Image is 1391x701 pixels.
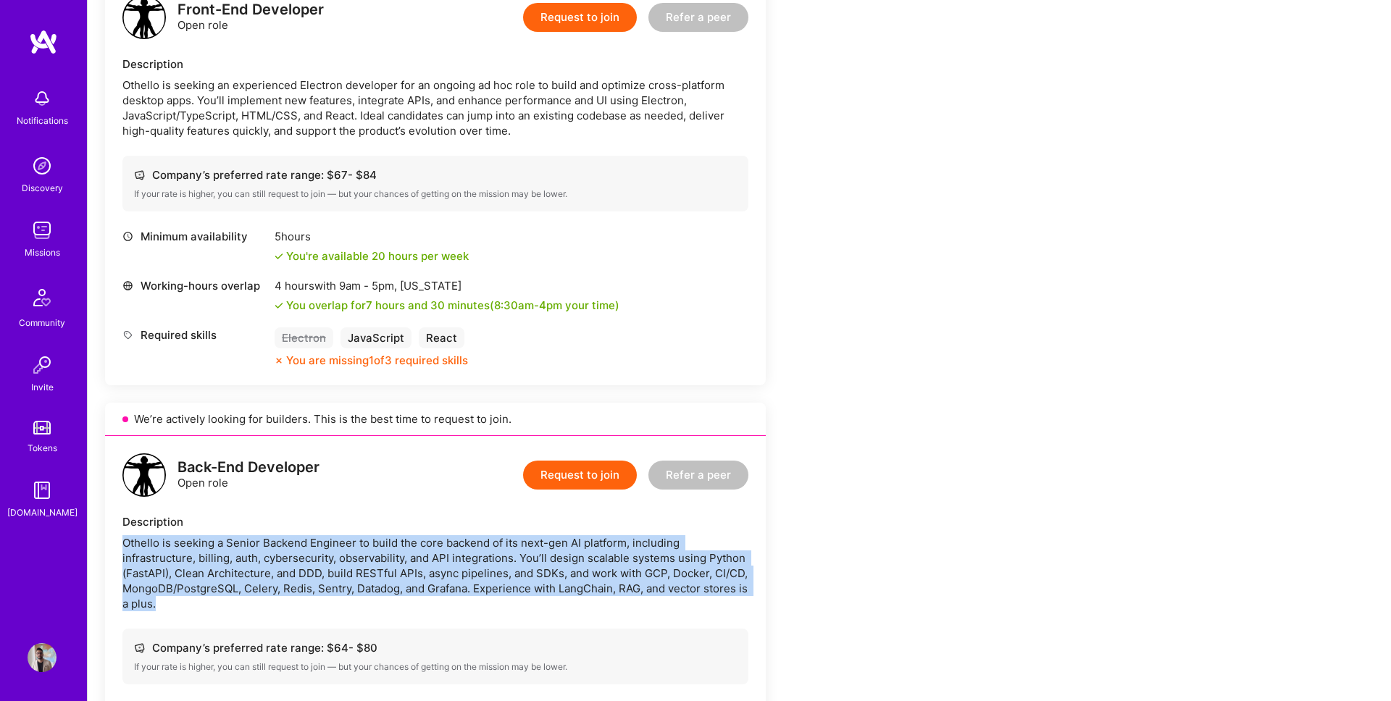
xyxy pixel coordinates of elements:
i: icon Check [275,301,283,310]
div: Company’s preferred rate range: $ 64 - $ 80 [134,640,737,655]
i: icon World [122,280,133,291]
div: Community [19,315,65,330]
div: We’re actively looking for builders. This is the best time to request to join. [105,403,766,436]
i: icon Cash [134,642,145,653]
div: Othello is seeking a Senior Backend Engineer to build the core backend of its next-gen AI platfor... [122,535,748,611]
span: 8:30am - 4pm [494,298,562,312]
img: guide book [28,476,57,505]
div: 5 hours [275,229,469,244]
div: React [419,327,464,348]
img: bell [28,84,57,113]
div: Notifications [17,113,68,128]
div: If your rate is higher, you can still request to join — but your chances of getting on the missio... [134,188,737,200]
img: logo [122,453,166,497]
div: Working-hours overlap [122,278,267,293]
div: Required skills [122,327,267,343]
div: 4 hours with [US_STATE] [275,278,619,293]
div: Tokens [28,440,57,456]
div: Minimum availability [122,229,267,244]
div: Missions [25,245,60,260]
div: Open role [177,2,324,33]
img: tokens [33,421,51,435]
div: Discovery [22,180,63,196]
span: 9am - 5pm , [336,279,400,293]
div: Company’s preferred rate range: $ 67 - $ 84 [134,167,737,182]
button: Request to join [523,461,637,490]
div: You overlap for 7 hours and 30 minutes ( your time) [286,298,619,313]
i: icon Clock [122,231,133,242]
i: icon Tag [122,329,133,340]
img: Community [25,280,59,315]
button: Refer a peer [648,461,748,490]
img: Invite [28,350,57,379]
button: Request to join [523,3,637,32]
div: Description [122,514,748,529]
img: teamwork [28,216,57,245]
button: Refer a peer [648,3,748,32]
div: JavaScript [341,327,412,348]
div: Invite [31,379,54,395]
i: icon Check [275,252,283,261]
i: icon CloseOrange [275,356,283,365]
div: Front-End Developer [177,2,324,17]
div: Othello is seeking an experienced Electron developer for an ongoing ad hoc role to build and opti... [122,77,748,138]
img: logo [29,29,58,55]
img: discovery [28,151,57,180]
div: Description [122,56,748,72]
img: User Avatar [28,643,57,672]
div: You're available 20 hours per week [275,248,469,264]
div: Back-End Developer [177,460,319,475]
div: [DOMAIN_NAME] [7,505,78,520]
div: Electron [275,327,333,348]
div: Open role [177,460,319,490]
div: If your rate is higher, you can still request to join — but your chances of getting on the missio... [134,661,737,673]
i: icon Cash [134,169,145,180]
div: You are missing 1 of 3 required skills [286,353,468,368]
